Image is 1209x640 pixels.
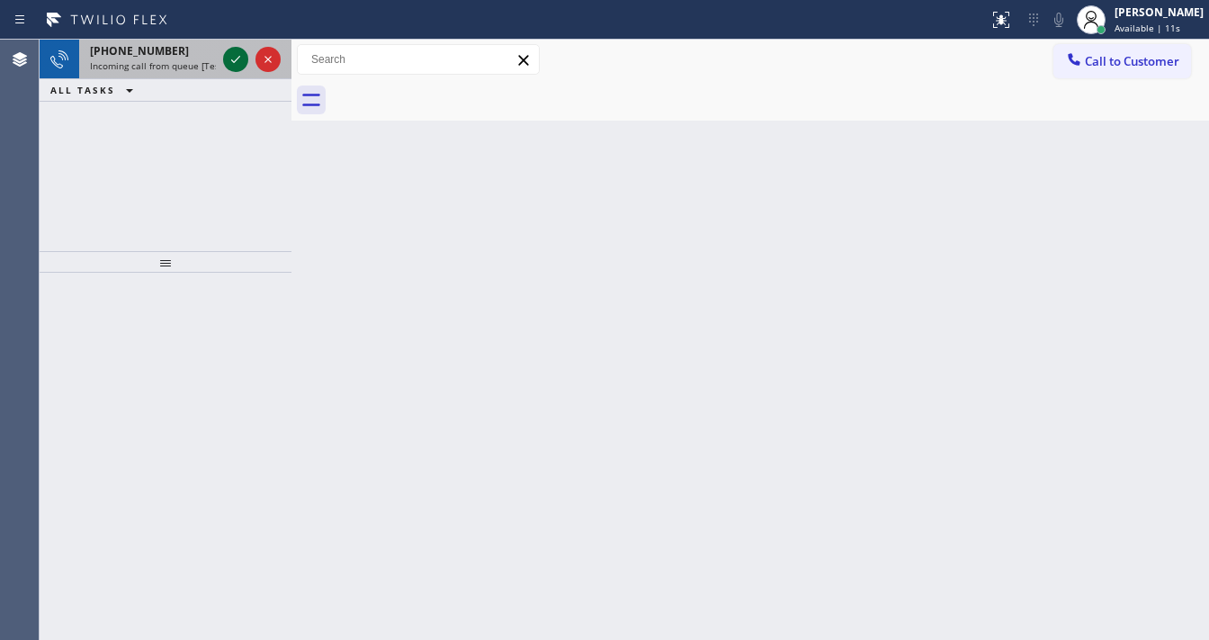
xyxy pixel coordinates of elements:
[1046,7,1071,32] button: Mute
[90,43,189,59] span: [PHONE_NUMBER]
[1115,5,1204,20] div: [PERSON_NAME]
[90,59,239,72] span: Incoming call from queue [Test] All
[298,45,539,74] input: Search
[50,84,115,96] span: ALL TASKS
[1115,22,1180,34] span: Available | 11s
[40,79,151,101] button: ALL TASKS
[1053,44,1191,78] button: Call to Customer
[1085,53,1179,69] span: Call to Customer
[223,47,248,72] button: Accept
[255,47,281,72] button: Reject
